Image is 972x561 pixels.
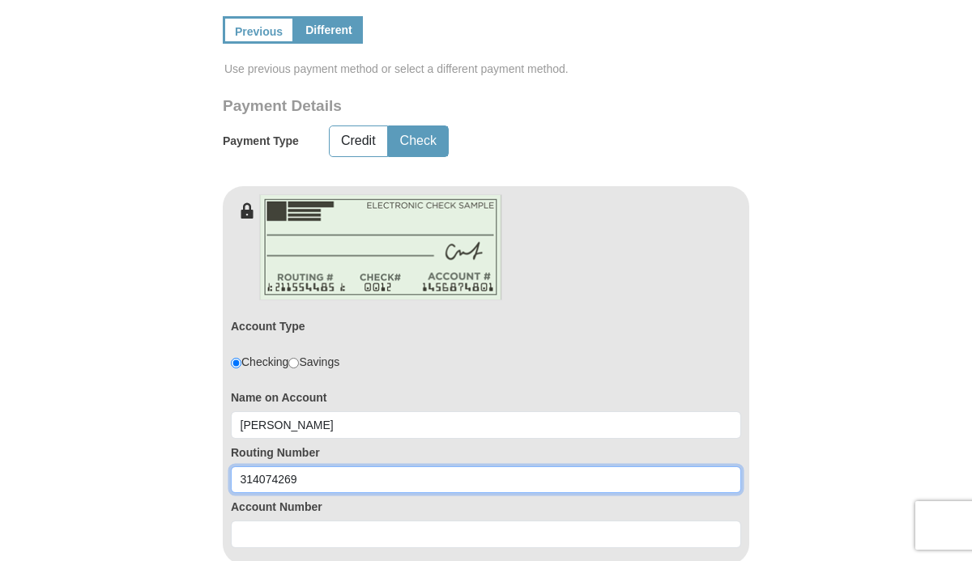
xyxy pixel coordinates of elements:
[231,389,741,406] label: Name on Account
[259,194,502,300] img: check-en.png
[223,97,636,116] h3: Payment Details
[389,126,448,156] button: Check
[330,126,387,156] button: Credit
[223,16,295,44] a: Previous
[224,61,751,77] span: Use previous payment method or select a different payment method.
[231,444,741,461] label: Routing Number
[231,499,741,515] label: Account Number
[295,16,363,44] a: Different
[231,318,305,334] label: Account Type
[223,134,299,148] h5: Payment Type
[231,354,339,370] div: Checking Savings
